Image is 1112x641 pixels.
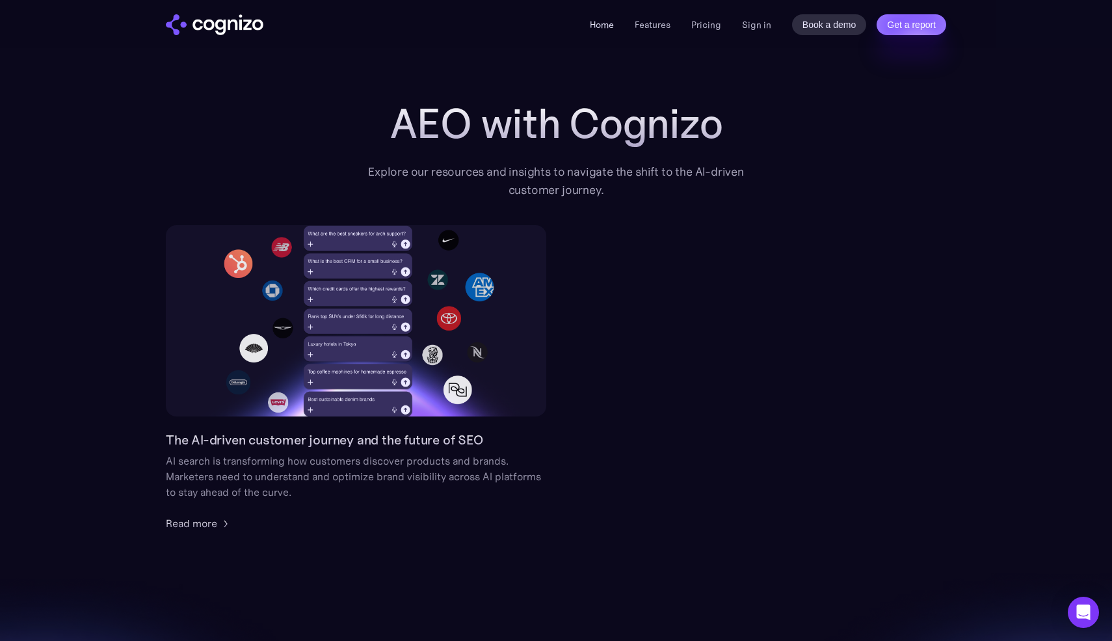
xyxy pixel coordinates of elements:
a: home [166,14,263,35]
a: Get a report [877,14,946,35]
div: Explore our resources and insights to navigate the shift to the AI-driven customer journey. [354,163,759,199]
a: Sign in [742,17,771,33]
h2: The AI-driven customer journey and the future of SEO [166,430,483,450]
div: AI search is transforming how customers discover products and brands. Marketers need to understan... [166,453,546,500]
a: Features [635,19,670,31]
h2: AEO with Cognizo [280,100,832,147]
img: cognizo logo [166,14,263,35]
a: Pricing [691,19,721,31]
a: Home [590,19,614,31]
a: The AI-driven customer journey and the future of SEOAI search is transforming how customers disco... [166,225,546,531]
div: Read more [166,515,217,531]
a: Book a demo [792,14,867,35]
div: Open Intercom Messenger [1068,597,1099,628]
